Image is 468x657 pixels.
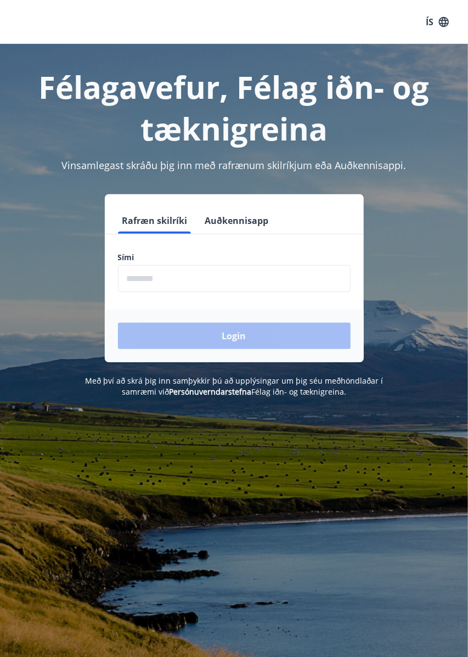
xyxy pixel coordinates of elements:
[13,66,455,149] h1: Félagavefur, Félag iðn- og tæknigreina
[420,12,455,32] button: ÍS
[85,375,383,397] span: Með því að skrá þig inn samþykkir þú að upplýsingar um þig séu meðhöndlaðar í samræmi við Félag i...
[118,207,192,234] button: Rafræn skilríki
[169,386,251,397] a: Persónuverndarstefna
[62,159,407,172] span: Vinsamlegast skráðu þig inn með rafrænum skilríkjum eða Auðkennisappi.
[118,252,351,263] label: Sími
[201,207,273,234] button: Auðkennisapp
